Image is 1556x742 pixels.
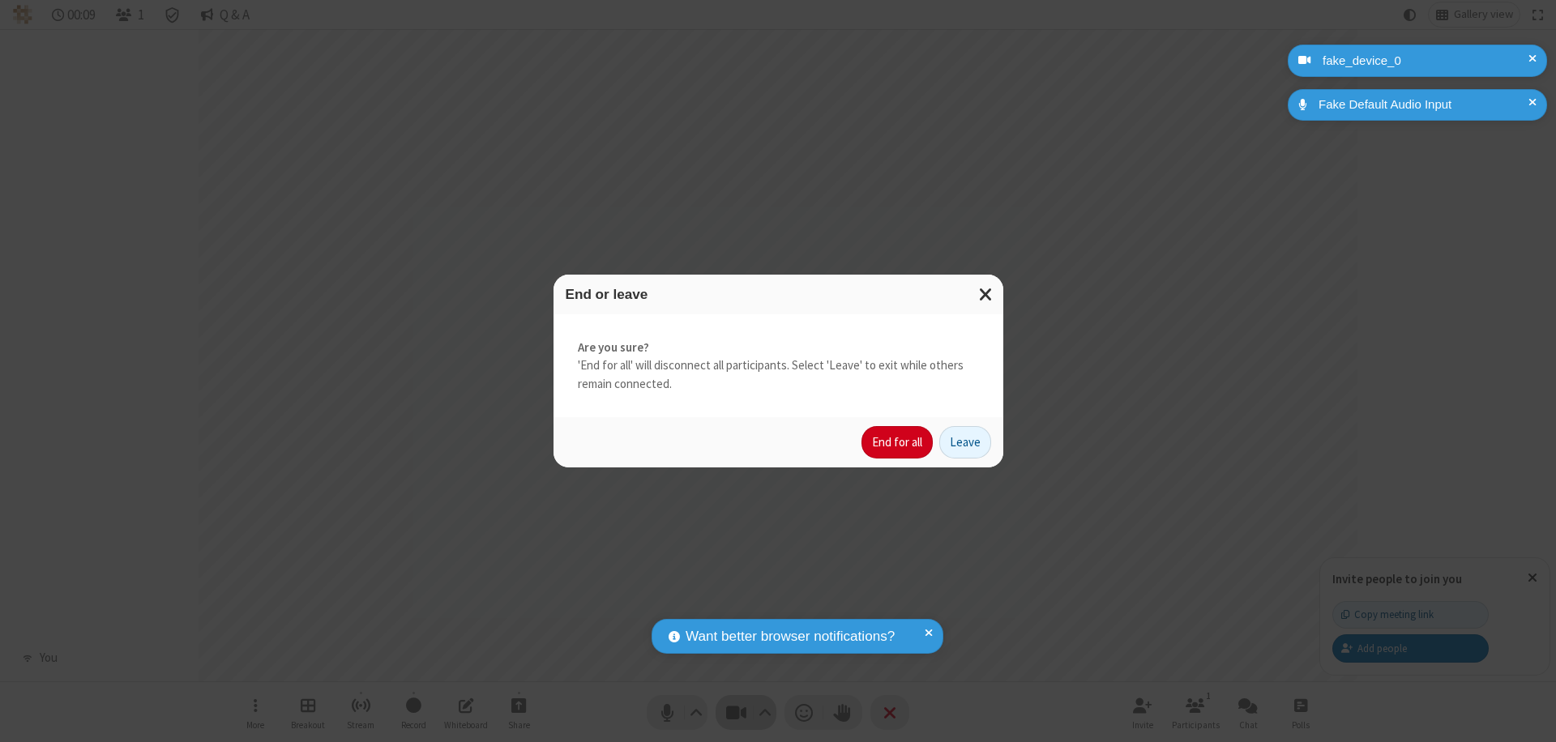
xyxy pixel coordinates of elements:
[969,275,1003,314] button: Close modal
[1313,96,1535,114] div: Fake Default Audio Input
[686,626,895,647] span: Want better browser notifications?
[861,426,933,458] button: End for all
[566,287,991,302] h3: End or leave
[1317,52,1535,70] div: fake_device_0
[939,426,991,458] button: Leave
[578,339,979,357] strong: Are you sure?
[554,314,1003,418] div: 'End for all' will disconnect all participants. Select 'Leave' to exit while others remain connec...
